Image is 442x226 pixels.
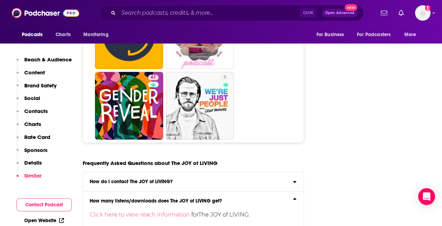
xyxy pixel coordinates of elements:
span: Charts [56,30,71,40]
img: Podchaser - Follow, Share and Rate Podcasts [12,6,79,20]
button: open menu [352,28,401,41]
p: Brand Safety [24,82,57,89]
button: Similar [17,172,41,185]
span: 7 [223,74,226,81]
a: 7 [220,75,229,80]
p: Contacts [24,108,48,114]
button: open menu [78,28,117,41]
a: 67 [148,75,159,80]
button: Open AdvancedNew [322,9,358,17]
button: Sponsors [17,147,47,160]
a: Click here to view reach information [90,211,191,218]
button: Brand Safety [17,82,57,95]
p: for The JOY of LIVING . [90,209,292,220]
p: Similar [24,172,41,179]
button: Details [17,159,42,172]
span: Podcasts [22,30,43,40]
button: Social [17,95,40,108]
a: Charts [51,28,75,41]
p: Social [24,95,40,101]
p: Rate Card [24,134,50,140]
button: open menu [311,28,353,41]
span: For Podcasters [357,30,391,40]
h3: How do I contact The JOY of LIVING? [90,179,173,184]
span: Logged in as Shift_2 [415,5,430,21]
svg: Add a profile image [425,5,430,11]
a: Show notifications dropdown [378,7,390,19]
span: For Business [316,30,344,40]
span: Open Advanced [325,11,354,15]
button: Content [17,69,45,82]
h3: How many listens/downloads does The JOY of LIVING get? [90,199,222,204]
button: open menu [399,28,425,41]
p: Sponsors [24,147,47,153]
p: Content [24,69,45,76]
button: Rate Card [17,134,50,147]
span: Ctrl K [300,8,316,18]
p: Reach & Audience [24,56,72,63]
a: Open Website [24,218,64,224]
h3: Frequently Asked Questions about The JOY of LIVING [83,160,217,166]
p: Details [24,159,42,166]
img: User Profile [415,5,430,21]
button: Contacts [17,108,48,121]
button: open menu [17,28,52,41]
div: Open Intercom Messenger [418,188,435,205]
button: Show profile menu [415,5,430,21]
a: 7 [166,72,234,140]
a: Show notifications dropdown [396,7,406,19]
a: 67 [95,72,163,140]
button: Reach & Audience [17,56,72,69]
span: Monitoring [83,30,108,40]
p: Charts [24,121,41,127]
span: New [345,4,357,11]
input: Search podcasts, credits, & more... [118,7,300,19]
span: More [404,30,416,40]
button: Contact Podcast [17,198,72,211]
div: Search podcasts, credits, & more... [99,5,364,21]
button: Charts [17,121,41,134]
span: 67 [151,74,156,81]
